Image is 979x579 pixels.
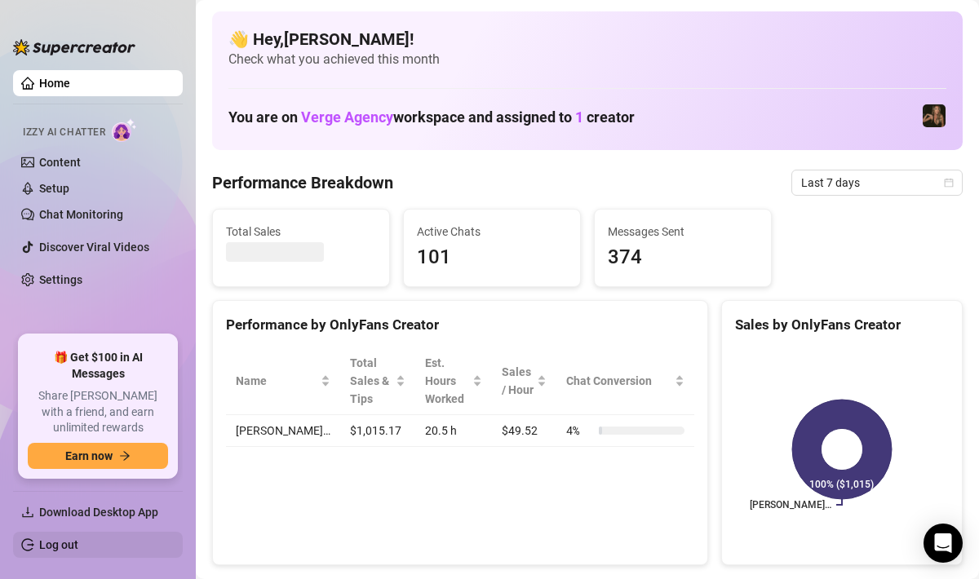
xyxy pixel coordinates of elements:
[39,208,123,221] a: Chat Monitoring
[28,388,168,436] span: Share [PERSON_NAME] with a friend, and earn unlimited rewards
[492,347,556,415] th: Sales / Hour
[417,223,567,241] span: Active Chats
[226,415,340,447] td: [PERSON_NAME]…
[492,415,556,447] td: $49.52
[566,372,671,390] span: Chat Conversion
[119,450,131,462] span: arrow-right
[236,372,317,390] span: Name
[228,51,946,69] span: Check what you achieved this month
[228,28,946,51] h4: 👋 Hey, [PERSON_NAME] !
[39,241,149,254] a: Discover Viral Videos
[575,108,583,126] span: 1
[65,449,113,462] span: Earn now
[350,354,392,408] span: Total Sales & Tips
[39,77,70,90] a: Home
[226,314,694,336] div: Performance by OnlyFans Creator
[415,415,491,447] td: 20.5 h
[923,104,946,127] img: KATIE
[556,347,694,415] th: Chat Conversion
[226,347,340,415] th: Name
[39,538,78,551] a: Log out
[735,314,949,336] div: Sales by OnlyFans Creator
[228,108,635,126] h1: You are on workspace and assigned to creator
[212,171,393,194] h4: Performance Breakdown
[112,118,137,142] img: AI Chatter
[226,223,376,241] span: Total Sales
[750,499,831,510] text: [PERSON_NAME]…
[13,39,135,55] img: logo-BBDzfeDw.svg
[23,125,105,140] span: Izzy AI Chatter
[340,347,415,415] th: Total Sales & Tips
[39,506,158,519] span: Download Desktop App
[21,506,34,519] span: download
[39,156,81,169] a: Content
[801,170,953,195] span: Last 7 days
[417,242,567,273] span: 101
[608,223,758,241] span: Messages Sent
[924,524,963,563] div: Open Intercom Messenger
[39,273,82,286] a: Settings
[425,354,468,408] div: Est. Hours Worked
[39,182,69,195] a: Setup
[28,350,168,382] span: 🎁 Get $100 in AI Messages
[944,178,954,188] span: calendar
[28,443,168,469] button: Earn nowarrow-right
[301,108,393,126] span: Verge Agency
[608,242,758,273] span: 374
[502,363,534,399] span: Sales / Hour
[340,415,415,447] td: $1,015.17
[566,422,592,440] span: 4 %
